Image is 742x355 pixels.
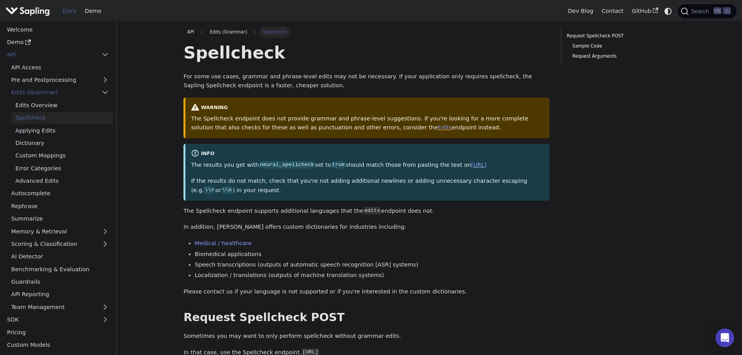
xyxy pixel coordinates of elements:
[191,114,544,133] p: The Spellcheck endpoint does not provide grammar and phrase-level suggestions. If you're looking ...
[331,161,346,169] code: true
[11,125,113,136] a: Applying Edits
[678,4,736,18] button: Search (Ctrl+K)
[11,175,113,187] a: Advanced Edits
[191,177,544,195] p: If the results do not match, check that you're not adding additional newlines or adding unnecessa...
[3,24,113,35] a: Welcome
[7,74,113,86] a: Pre and Postprocessing
[183,72,550,91] p: For some use cases, grammar and phrase-level edits may not be necessary. If your application only...
[195,250,550,259] li: Biomedical applications
[572,42,670,50] a: Sample Code
[183,26,550,37] nav: Breadcrumbs
[7,200,113,212] a: Rephrase
[183,223,550,232] p: In addition, [PERSON_NAME] offers custom dictionaries for industries including:
[3,327,113,338] a: Pricing
[471,162,486,168] a: [URL]
[716,329,734,347] div: Open Intercom Messenger
[7,301,113,313] a: Team Management
[7,188,113,199] a: Autocomplete
[7,289,113,300] a: API Reporting
[3,314,97,325] a: SDK
[11,112,113,124] a: Spellcheck
[191,103,544,113] div: warning
[183,287,550,297] p: Please contact us if your language is not supported or if you're interested in the custom diction...
[195,240,252,246] a: Medical / healthcare
[11,162,113,174] a: Error Categories
[564,5,597,17] a: Dev Blog
[206,26,250,37] span: Edits (Grammar)
[11,150,113,161] a: Custom Mappings
[183,26,198,37] a: API
[204,186,215,194] code: \\r
[183,311,550,325] h2: Request Spellcheck POST
[5,5,53,17] a: Sapling.ai
[183,332,550,341] p: Sometimes you may want to only perform spellcheck without grammar edits.
[7,213,113,224] a: Summarize
[58,5,81,17] a: Docs
[7,62,113,73] a: API Access
[3,49,97,60] a: API
[195,260,550,270] li: Speech transcriptions (outputs of automatic speech recognition [ASR] systems)
[7,87,113,98] a: Edits (Grammar)
[7,251,113,262] a: AI Detector
[7,226,113,237] a: Memory & Retrieval
[567,32,672,40] a: Request Spellcheck POST
[689,8,714,14] span: Search
[259,26,290,37] span: Spellcheck
[597,5,628,17] a: Contact
[3,339,113,351] a: Custom Models
[97,49,113,60] button: Collapse sidebar category 'API'
[627,5,662,17] a: GitHub
[7,276,113,288] a: Guardrails
[5,5,50,17] img: Sapling.ai
[195,271,550,280] li: Localization / translations (outputs of machine translation systems)
[363,207,381,215] code: edits
[438,124,451,131] a: Edits
[259,161,315,169] code: neural_spellcheck
[187,29,194,35] span: API
[11,99,113,111] a: Edits Overview
[7,263,113,275] a: Benchmarking & Evaluation
[663,5,674,17] button: Switch between dark and light mode (currently system mode)
[191,161,544,170] p: The results you get with set to should match those from pasting the text on
[3,37,113,48] a: Demo
[7,238,113,250] a: Scoring & Classification
[81,5,106,17] a: Demo
[183,207,550,216] p: The Spellcheck endpoint supports additional languages that the endpoint does not.
[183,42,550,63] h1: Spellcheck
[97,314,113,325] button: Expand sidebar category 'SDK'
[11,138,113,149] a: Dictionary
[723,7,731,14] kbd: K
[191,149,544,159] div: info
[221,186,233,194] code: \\n
[572,53,670,60] a: Request Arguments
